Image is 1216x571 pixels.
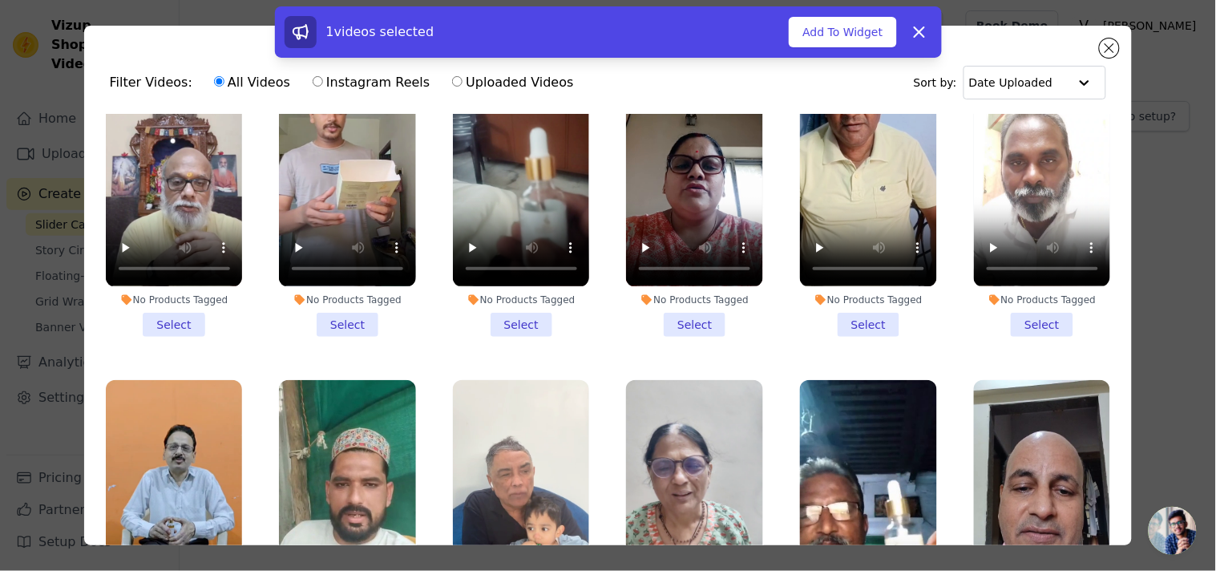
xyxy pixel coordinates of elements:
button: Add To Widget [789,17,896,47]
div: No Products Tagged [279,294,416,306]
label: All Videos [213,72,291,93]
div: No Products Tagged [800,294,937,306]
span: 1 videos selected [326,24,434,39]
label: Uploaded Videos [451,72,574,93]
div: Sort by: [914,66,1107,99]
div: No Products Tagged [974,294,1111,306]
a: Open chat [1149,507,1197,555]
label: Instagram Reels [312,72,430,93]
div: Filter Videos: [110,64,583,101]
div: No Products Tagged [626,294,763,306]
div: No Products Tagged [453,294,590,306]
div: No Products Tagged [106,294,243,306]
